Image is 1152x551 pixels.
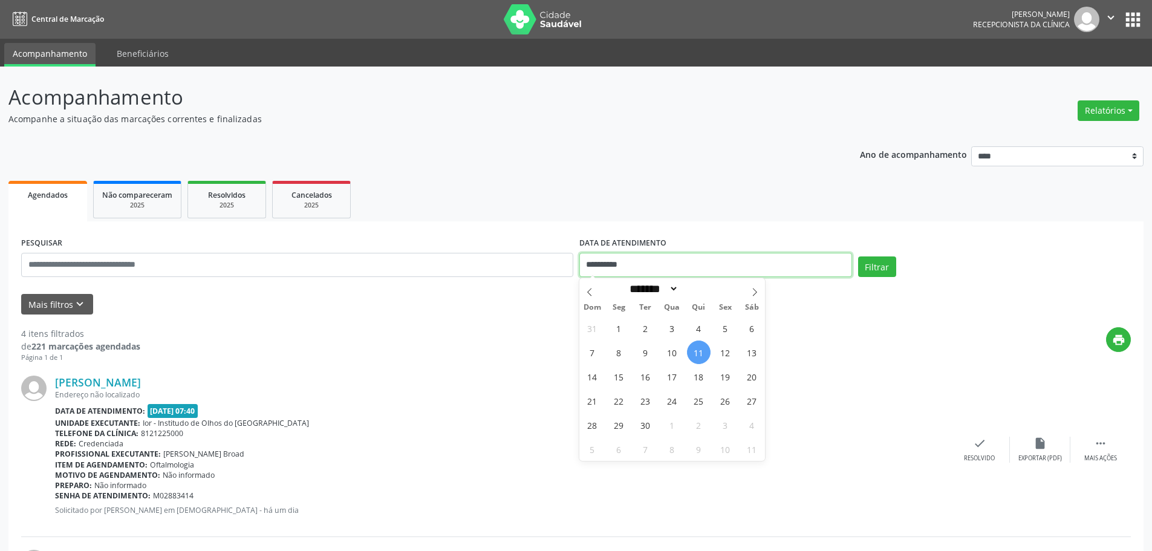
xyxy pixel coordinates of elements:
[197,201,257,210] div: 2025
[687,413,711,437] span: Outubro 2, 2025
[714,389,737,412] span: Setembro 26, 2025
[1099,7,1122,32] button: 
[634,437,657,461] span: Outubro 7, 2025
[1122,9,1144,30] button: apps
[740,413,764,437] span: Outubro 4, 2025
[1094,437,1107,450] i: 
[281,201,342,210] div: 2025
[660,389,684,412] span: Setembro 24, 2025
[150,460,194,470] span: Oftalmologia
[579,234,666,253] label: DATA DE ATENDIMENTO
[141,428,183,439] span: 8121225000
[634,316,657,340] span: Setembro 2, 2025
[55,406,145,416] b: Data de atendimento:
[860,146,967,161] p: Ano de acompanhamento
[714,316,737,340] span: Setembro 5, 2025
[102,190,172,200] span: Não compareceram
[626,282,679,295] select: Month
[687,389,711,412] span: Setembro 25, 2025
[581,389,604,412] span: Setembro 21, 2025
[55,376,141,389] a: [PERSON_NAME]
[4,43,96,67] a: Acompanhamento
[1074,7,1099,32] img: img
[973,9,1070,19] div: [PERSON_NAME]
[1104,11,1118,24] i: 
[605,304,632,311] span: Seg
[581,437,604,461] span: Outubro 5, 2025
[634,389,657,412] span: Setembro 23, 2025
[679,282,718,295] input: Year
[740,365,764,388] span: Setembro 20, 2025
[8,9,104,29] a: Central de Marcação
[55,449,161,459] b: Profissional executante:
[581,316,604,340] span: Agosto 31, 2025
[21,340,140,353] div: de
[55,505,949,515] p: Solicitado por [PERSON_NAME] em [DEMOGRAPHIC_DATA] - há um dia
[1112,333,1125,347] i: print
[632,304,659,311] span: Ter
[1078,100,1139,121] button: Relatórios
[687,341,711,364] span: Setembro 11, 2025
[660,316,684,340] span: Setembro 3, 2025
[973,19,1070,30] span: Recepcionista da clínica
[738,304,765,311] span: Sáb
[660,341,684,364] span: Setembro 10, 2025
[21,327,140,340] div: 4 itens filtrados
[163,449,244,459] span: [PERSON_NAME] Broad
[55,491,151,501] b: Senha de atendimento:
[740,316,764,340] span: Setembro 6, 2025
[964,454,995,463] div: Resolvido
[21,234,62,253] label: PESQUISAR
[660,413,684,437] span: Outubro 1, 2025
[581,365,604,388] span: Setembro 14, 2025
[659,304,685,311] span: Qua
[607,316,631,340] span: Setembro 1, 2025
[55,460,148,470] b: Item de agendamento:
[607,341,631,364] span: Setembro 8, 2025
[712,304,738,311] span: Sex
[740,341,764,364] span: Setembro 13, 2025
[73,298,86,311] i: keyboard_arrow_down
[291,190,332,200] span: Cancelados
[714,437,737,461] span: Outubro 10, 2025
[660,365,684,388] span: Setembro 17, 2025
[687,316,711,340] span: Setembro 4, 2025
[685,304,712,311] span: Qui
[607,413,631,437] span: Setembro 29, 2025
[79,439,123,449] span: Credenciada
[581,413,604,437] span: Setembro 28, 2025
[28,190,68,200] span: Agendados
[714,341,737,364] span: Setembro 12, 2025
[21,294,93,315] button: Mais filtroskeyboard_arrow_down
[1106,327,1131,352] button: print
[8,112,803,125] p: Acompanhe a situação das marcações correntes e finalizadas
[714,413,737,437] span: Outubro 3, 2025
[579,304,606,311] span: Dom
[714,365,737,388] span: Setembro 19, 2025
[21,353,140,363] div: Página 1 de 1
[55,470,160,480] b: Motivo de agendamento:
[21,376,47,401] img: img
[740,389,764,412] span: Setembro 27, 2025
[55,428,138,439] b: Telefone da clínica:
[94,480,146,491] span: Não informado
[607,365,631,388] span: Setembro 15, 2025
[973,437,986,450] i: check
[607,437,631,461] span: Outubro 6, 2025
[208,190,246,200] span: Resolvidos
[687,437,711,461] span: Outubro 9, 2025
[607,389,631,412] span: Setembro 22, 2025
[108,43,177,64] a: Beneficiários
[740,437,764,461] span: Outubro 11, 2025
[687,365,711,388] span: Setembro 18, 2025
[55,390,949,400] div: Endereço não localizado
[148,404,198,418] span: [DATE] 07:40
[31,14,104,24] span: Central de Marcação
[55,480,92,491] b: Preparo:
[1033,437,1047,450] i: insert_drive_file
[1084,454,1117,463] div: Mais ações
[858,256,896,277] button: Filtrar
[1018,454,1062,463] div: Exportar (PDF)
[660,437,684,461] span: Outubro 8, 2025
[31,341,140,352] strong: 221 marcações agendadas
